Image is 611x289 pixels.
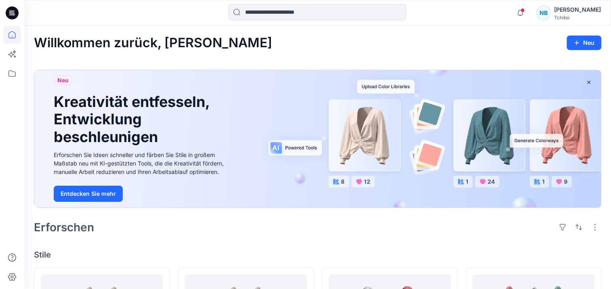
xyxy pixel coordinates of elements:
[34,36,272,50] h2: Willkommen zurück, [PERSON_NAME]
[554,15,601,21] div: Tchibo
[54,186,123,202] button: Entdecken Sie mehr
[54,93,223,146] h1: Kreativität entfesseln, Entwicklung beschleunigen
[554,5,601,15] div: [PERSON_NAME]
[54,151,235,176] div: Erforschen Sie Ideen schneller und färben Sie Stile in großem Maßstab neu mit KI-gestützten Tools...
[57,75,69,85] span: Neu
[567,36,601,50] button: Neu
[536,6,551,20] div: NB
[34,221,94,234] h2: Erforschen
[54,186,235,202] a: Entdecken Sie mehr
[34,250,601,260] h4: Stile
